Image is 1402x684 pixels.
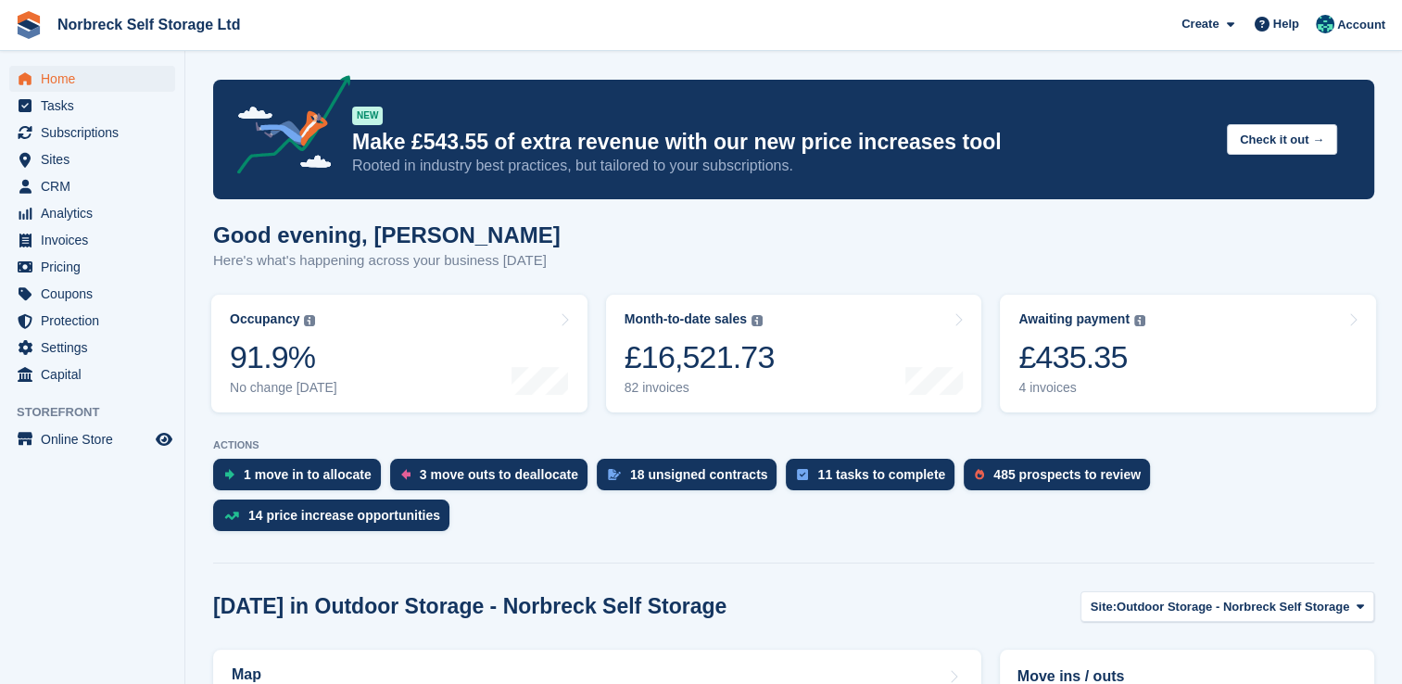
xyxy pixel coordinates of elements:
a: 11 tasks to complete [786,459,964,500]
span: Pricing [41,254,152,280]
img: contract_signature_icon-13c848040528278c33f63329250d36e43548de30e8caae1d1a13099fd9432cc5.svg [608,469,621,480]
p: Rooted in industry best practices, but tailored to your subscriptions. [352,156,1212,176]
span: Capital [41,361,152,387]
span: Analytics [41,200,152,226]
button: Site: Outdoor Storage - Norbreck Self Storage [1080,591,1374,622]
a: 18 unsigned contracts [597,459,787,500]
span: Outdoor Storage - Norbreck Self Storage [1117,598,1349,616]
button: Check it out → [1227,124,1337,155]
img: move_outs_to_deallocate_icon-f764333ba52eb49d3ac5e1228854f67142a1ed5810a6f6cc68b1a99e826820c5.svg [401,469,410,480]
div: 1 move in to allocate [244,467,372,482]
div: Occupancy [230,311,299,327]
a: menu [9,120,175,146]
img: price_increase_opportunities-93ffe204e8149a01c8c9dc8f82e8f89637d9d84a8eef4429ea346261dce0b2c0.svg [224,512,239,520]
div: Month-to-date sales [625,311,747,327]
span: Protection [41,308,152,334]
span: Sites [41,146,152,172]
h1: Good evening, [PERSON_NAME] [213,222,561,247]
div: 82 invoices [625,380,775,396]
div: 11 tasks to complete [817,467,945,482]
div: 3 move outs to deallocate [420,467,578,482]
span: Site: [1091,598,1117,616]
img: stora-icon-8386f47178a22dfd0bd8f6a31ec36ba5ce8667c1dd55bd0f319d3a0aa187defe.svg [15,11,43,39]
div: 18 unsigned contracts [630,467,768,482]
div: £16,521.73 [625,338,775,376]
span: Home [41,66,152,92]
img: icon-info-grey-7440780725fd019a000dd9b08b2336e03edf1995a4989e88bcd33f0948082b44.svg [304,315,315,326]
a: menu [9,173,175,199]
a: menu [9,426,175,452]
span: Settings [41,335,152,361]
img: price-adjustments-announcement-icon-8257ccfd72463d97f412b2fc003d46551f7dbcb40ab6d574587a9cd5c0d94... [221,75,351,181]
span: Coupons [41,281,152,307]
img: move_ins_to_allocate_icon-fdf77a2bb77ea45bf5b3d319d69a93e2d87916cf1d5bf7949dd705db3b84f3ca.svg [224,469,234,480]
span: Tasks [41,93,152,119]
p: ACTIONS [213,439,1374,451]
a: menu [9,281,175,307]
p: Here's what's happening across your business [DATE] [213,250,561,272]
div: 4 invoices [1018,380,1145,396]
a: 14 price increase opportunities [213,500,459,540]
a: menu [9,254,175,280]
a: Occupancy 91.9% No change [DATE] [211,295,587,412]
a: menu [9,200,175,226]
span: CRM [41,173,152,199]
a: menu [9,361,175,387]
div: NEW [352,107,383,125]
span: Storefront [17,403,184,422]
div: 14 price increase opportunities [248,508,440,523]
div: £435.35 [1018,338,1145,376]
div: 91.9% [230,338,337,376]
img: icon-info-grey-7440780725fd019a000dd9b08b2336e03edf1995a4989e88bcd33f0948082b44.svg [752,315,763,326]
span: Online Store [41,426,152,452]
img: prospect-51fa495bee0391a8d652442698ab0144808aea92771e9ea1ae160a38d050c398.svg [975,469,984,480]
a: Month-to-date sales £16,521.73 82 invoices [606,295,982,412]
a: menu [9,227,175,253]
a: menu [9,93,175,119]
p: Make £543.55 of extra revenue with our new price increases tool [352,129,1212,156]
a: Preview store [153,428,175,450]
a: Awaiting payment £435.35 4 invoices [1000,295,1376,412]
a: Norbreck Self Storage Ltd [50,9,247,40]
div: 485 prospects to review [993,467,1141,482]
h2: Map [232,666,261,683]
span: Create [1181,15,1219,33]
a: 3 move outs to deallocate [390,459,597,500]
a: menu [9,335,175,361]
img: task-75834270c22a3079a89374b754ae025e5fb1db73e45f91037f5363f120a921f8.svg [797,469,808,480]
a: 1 move in to allocate [213,459,390,500]
span: Help [1273,15,1299,33]
img: icon-info-grey-7440780725fd019a000dd9b08b2336e03edf1995a4989e88bcd33f0948082b44.svg [1134,315,1145,326]
span: Account [1337,16,1385,34]
div: No change [DATE] [230,380,337,396]
span: Subscriptions [41,120,152,146]
div: Awaiting payment [1018,311,1130,327]
img: Sally King [1316,15,1334,33]
a: menu [9,146,175,172]
a: menu [9,308,175,334]
h2: [DATE] in Outdoor Storage - Norbreck Self Storage [213,594,726,619]
a: menu [9,66,175,92]
span: Invoices [41,227,152,253]
a: 485 prospects to review [964,459,1159,500]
